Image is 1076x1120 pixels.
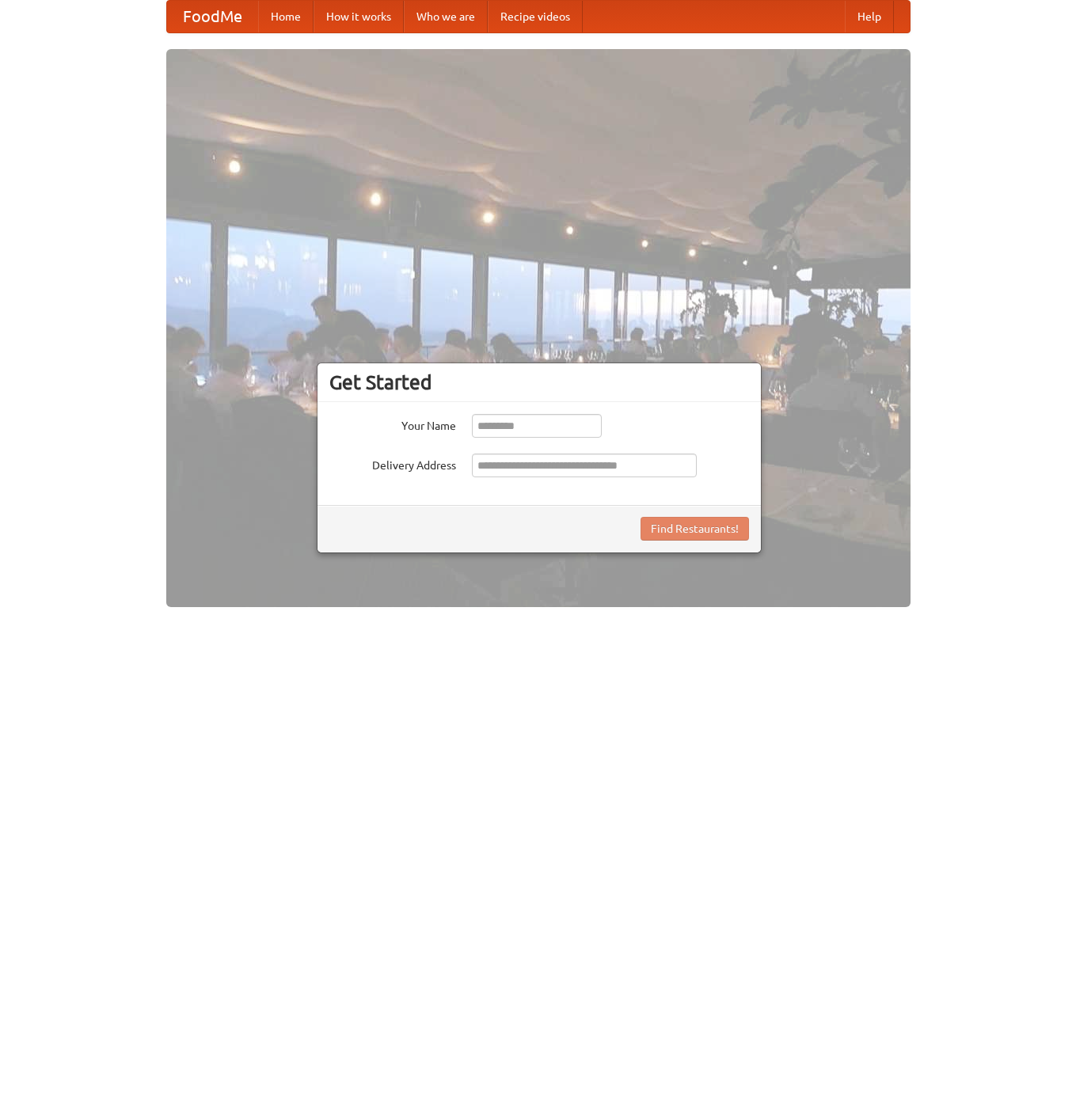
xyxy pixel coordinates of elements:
[314,1,404,32] a: How it works
[329,454,456,473] label: Delivery Address
[329,370,749,394] h3: Get Started
[258,1,314,32] a: Home
[167,1,258,32] a: FoodMe
[488,1,583,32] a: Recipe videos
[845,1,894,32] a: Help
[641,517,749,541] button: Find Restaurants!
[329,414,456,434] label: Your Name
[404,1,488,32] a: Who we are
